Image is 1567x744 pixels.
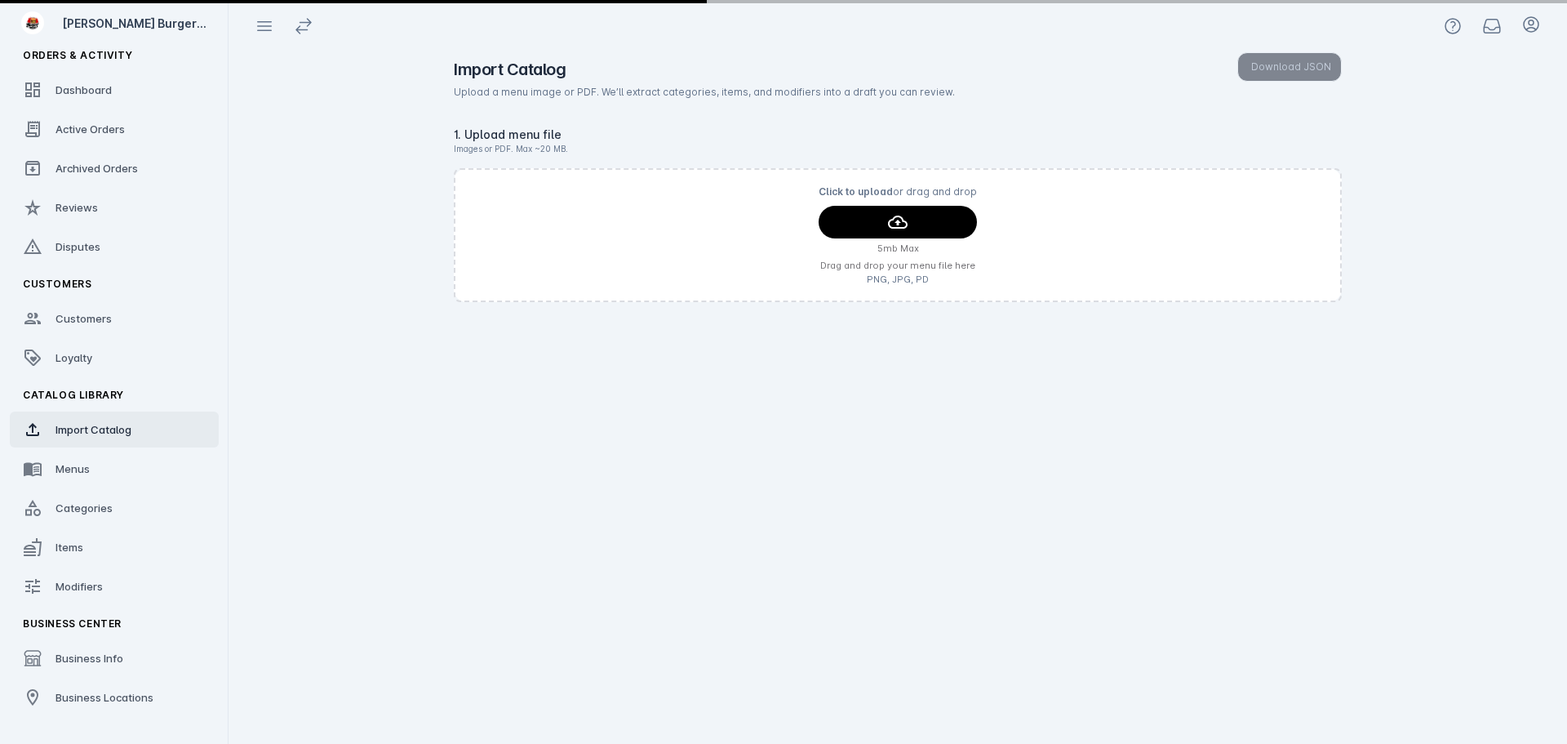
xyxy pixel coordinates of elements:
small: 5mb Max [819,242,977,256]
a: Active Orders [10,111,219,147]
span: Dashboard [55,83,112,96]
span: Download JSON [1251,60,1331,74]
p: or drag and drop [819,185,977,199]
span: Orders & Activity [23,49,132,61]
span: Business Locations [55,691,153,704]
span: Import Catalog [55,423,131,436]
p: Images or PDF. Max ~20 MB. [454,143,568,155]
h1: Import Catalog [454,57,566,82]
a: Import Catalog [10,412,219,448]
a: Menus [10,451,219,487]
button: Download JSON [1237,52,1342,82]
span: Loyalty [55,351,92,364]
span: Business Info [55,652,123,665]
a: Archived Orders [10,150,219,186]
p: Upload a menu image or PDF. We’ll extract categories, items, and modifiers into a draft you can r... [454,85,1342,100]
span: Catalog Library [23,389,124,401]
h2: 1. Upload menu file [454,126,568,143]
span: Reviews [55,201,98,214]
small: Drag and drop your menu file here [819,259,977,273]
span: Disputes [55,240,100,253]
small: PNG, JPG, PD [819,273,977,287]
span: Archived Orders [55,162,138,175]
a: Reviews [10,189,219,225]
span: Customers [55,312,112,325]
a: Business Locations [10,679,219,715]
div: [PERSON_NAME] Burger Bar [62,15,212,32]
a: Modifiers [10,568,219,604]
span: Customers [23,278,91,290]
a: Business Info [10,640,219,676]
span: Click to upload [819,185,893,198]
a: Customers [10,301,219,336]
span: Active Orders [55,123,125,136]
a: Dashboard [10,72,219,108]
span: Items [55,541,83,554]
a: Items [10,529,219,565]
a: Disputes [10,229,219,265]
span: Categories [55,501,113,515]
button: continue [819,206,977,238]
a: Categories [10,490,219,526]
span: Modifiers [55,580,103,593]
span: Menus [55,462,90,475]
a: Loyalty [10,340,219,376]
span: Business Center [23,617,122,630]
